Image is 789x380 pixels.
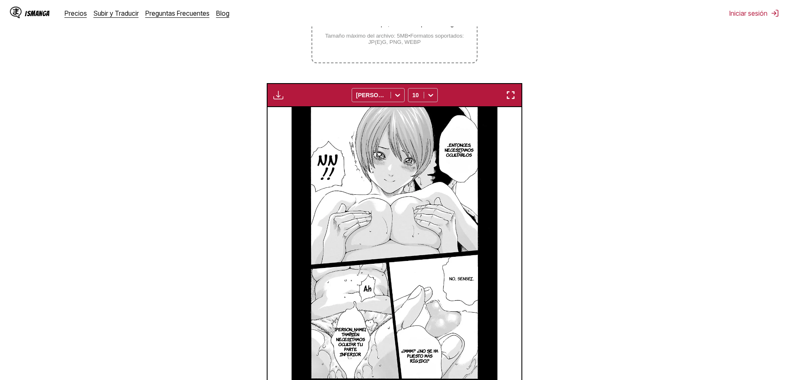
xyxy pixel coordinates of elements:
font: • [408,33,410,39]
font: IsManga [25,10,50,17]
font: ...entonces, necesitamos ocultarlos [445,142,473,158]
a: Subir y Traducir [94,9,139,17]
font: ¿Mmm? ¿No se ha puesto más rígido...? [401,348,438,363]
img: desconectar [771,9,779,17]
a: Logotipo de IsMangaIsManga [10,7,65,20]
button: Iniciar sesión [729,9,779,17]
font: [PERSON_NAME], también necesitamos ocultar tu parte inferior. [335,326,366,357]
a: Preguntas Frecuentes [145,9,210,17]
img: Logotipo de IsManga [10,7,22,18]
img: Descargar imágenes traducidas [273,90,283,100]
img: Entrar en pantalla completa [506,90,516,100]
a: Precios [65,9,87,17]
font: Tamaño máximo del archivo: 5MB [325,33,408,39]
a: Blog [216,9,229,17]
font: No... sensei... [449,275,474,281]
font: Iniciar sesión [729,9,767,17]
font: Formatos soportados: JP(E)G, PNG, WEBP [368,33,464,45]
